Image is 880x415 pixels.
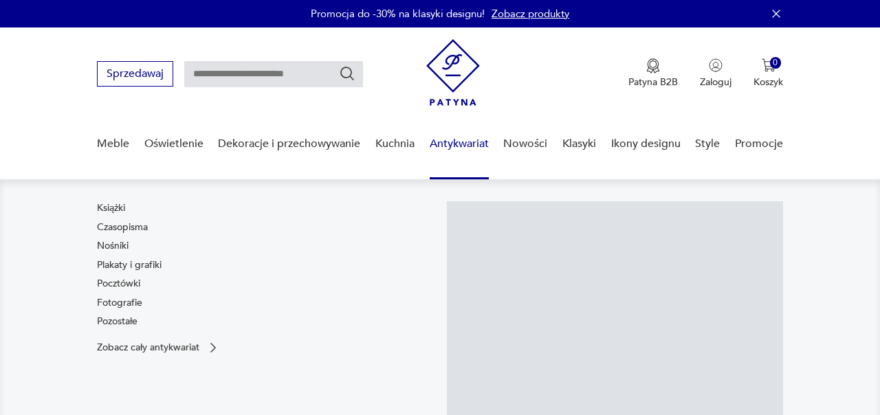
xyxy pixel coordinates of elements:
p: Zobacz cały antykwariat [97,343,199,352]
button: Sprzedawaj [97,61,173,87]
a: Fotografie [97,296,142,310]
a: Zobacz produkty [492,7,569,21]
a: Klasyki [562,117,596,170]
a: Style [695,117,720,170]
p: Zaloguj [700,76,731,89]
button: Zaloguj [700,58,731,89]
img: Patyna - sklep z meblami i dekoracjami vintage [426,39,480,106]
button: Patyna B2B [628,58,678,89]
a: Nowości [503,117,547,170]
p: Patyna B2B [628,76,678,89]
a: Antykwariat [430,117,489,170]
button: Szukaj [339,65,355,82]
div: 0 [770,57,782,69]
a: Dekoracje i przechowywanie [218,117,360,170]
img: Ikonka użytkownika [709,58,723,72]
a: Książki [97,201,125,215]
a: Czasopisma [97,221,148,234]
a: Ikony designu [611,117,681,170]
a: Pozostałe [97,315,137,328]
a: Nośniki [97,239,129,253]
img: Ikona medalu [646,58,660,74]
a: Meble [97,117,129,170]
a: Sprzedawaj [97,70,173,80]
a: Plakaty i grafiki [97,258,162,272]
a: Oświetlenie [144,117,203,170]
a: Kuchnia [375,117,415,170]
p: Promocja do -30% na klasyki designu! [311,7,485,21]
img: Ikona koszyka [762,58,775,72]
a: Zobacz cały antykwariat [97,341,220,355]
p: Koszyk [753,76,783,89]
a: Pocztówki [97,277,140,291]
a: Promocje [735,117,783,170]
a: Ikona medaluPatyna B2B [628,58,678,89]
button: 0Koszyk [753,58,783,89]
